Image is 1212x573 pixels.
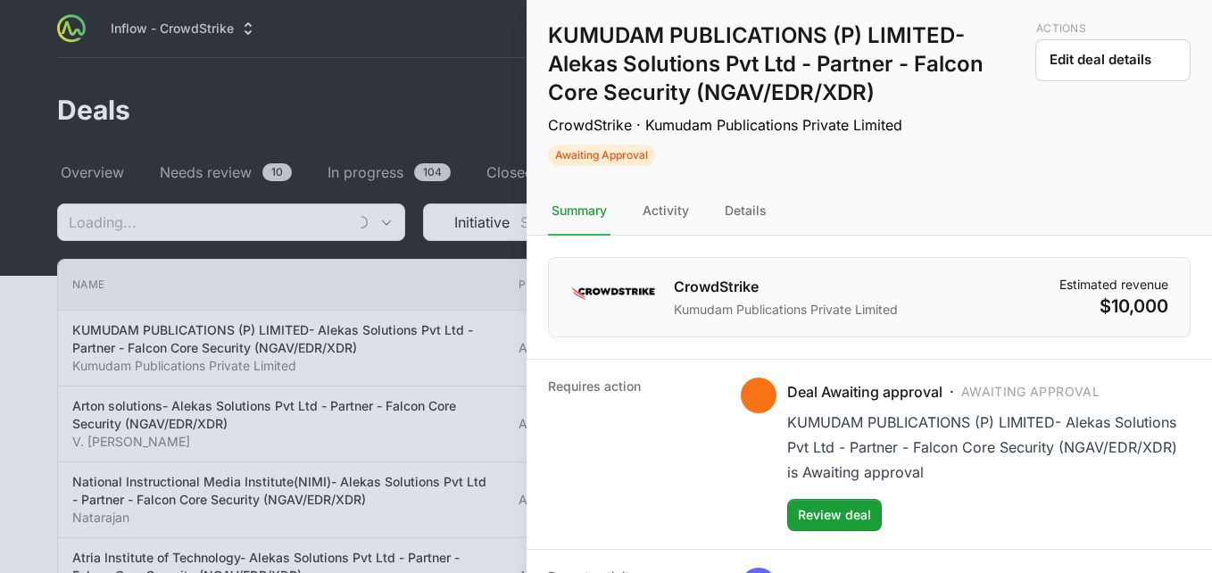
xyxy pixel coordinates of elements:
dd: $10,000 [1059,294,1168,319]
h1: CrowdStrike [674,276,898,297]
span: Review deal [798,504,871,526]
button: Review deal [787,499,882,531]
div: Details [721,187,770,236]
p: · [787,381,1191,403]
button: Edit deal details [1035,39,1191,81]
div: KUMUDAM PUBLICATIONS (P) LIMITED- Alekas Solutions Pvt Ltd - Partner - Falcon Core Security (NGAV... [787,410,1191,485]
p: Actions [1036,21,1191,36]
img: CrowdStrike [570,276,656,311]
p: Kumudam Publications Private Limited [674,301,898,319]
dt: Requires action [548,378,719,531]
div: Activity [639,187,693,236]
span: Awaiting Approval [961,383,1100,401]
h1: KUMUDAM PUBLICATIONS (P) LIMITED- Alekas Solutions Pvt Ltd - Partner - Falcon Core Security (NGAV... [548,21,1028,107]
div: Summary [548,187,610,236]
span: Deal Awaiting approval [787,381,942,403]
p: CrowdStrike · Kumudam Publications Private Limited [548,114,1028,136]
nav: Tabs [527,187,1212,236]
div: Deal actions [1035,21,1191,166]
dt: Estimated revenue [1059,276,1168,294]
